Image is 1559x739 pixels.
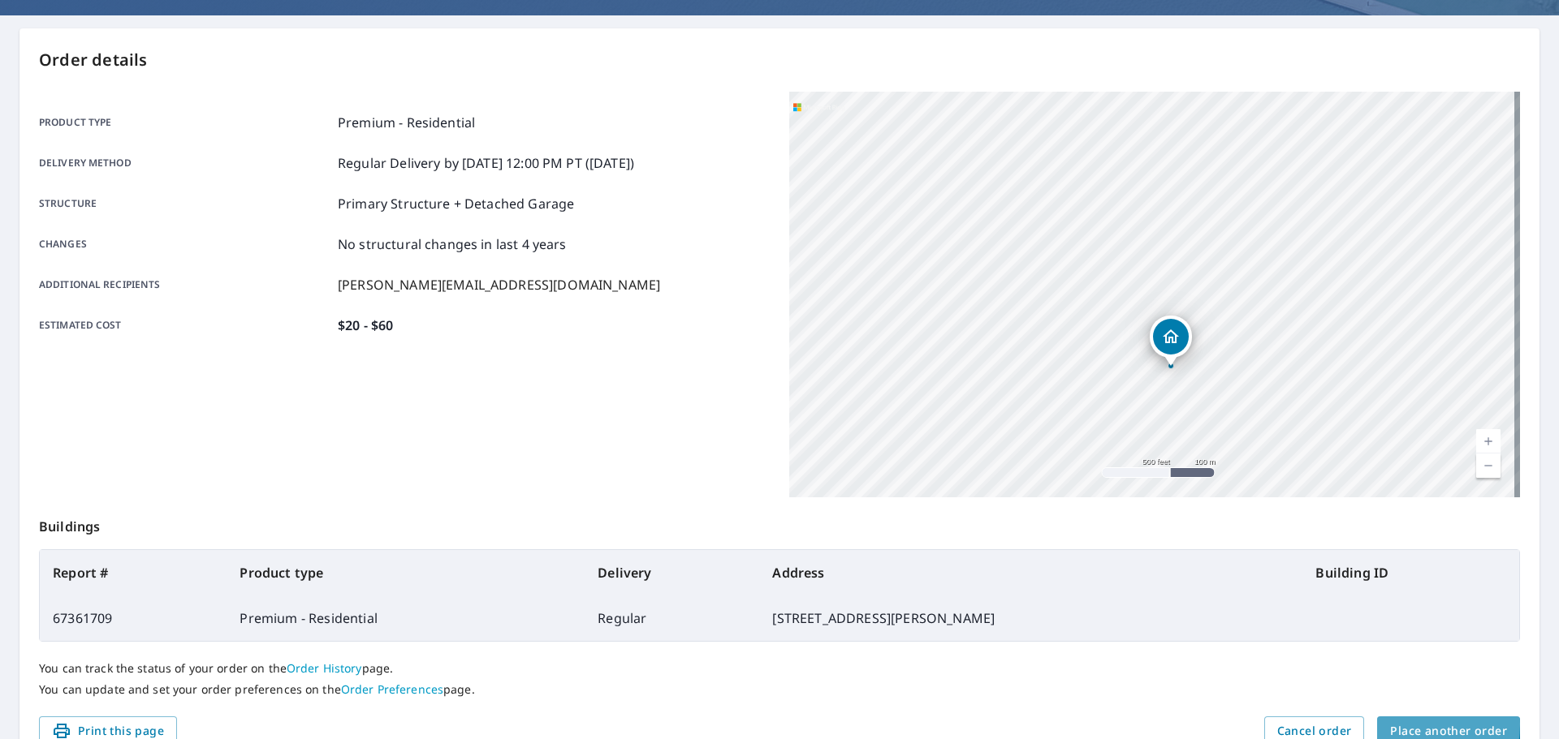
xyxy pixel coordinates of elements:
p: Product type [39,113,331,132]
td: Regular [585,595,759,641]
td: Premium - Residential [227,595,585,641]
p: You can update and set your order preferences on the page. [39,682,1520,697]
p: Order details [39,48,1520,72]
p: Changes [39,234,331,254]
p: Structure [39,194,331,213]
p: Primary Structure + Detached Garage [338,194,574,213]
p: No structural changes in last 4 years [338,234,567,254]
td: 67361709 [40,595,227,641]
a: Current Level 16, Zoom Out [1476,453,1501,478]
th: Report # [40,550,227,595]
th: Address [759,550,1302,595]
p: Delivery method [39,153,331,173]
a: Order History [287,660,362,676]
p: Additional recipients [39,275,331,294]
p: $20 - $60 [338,316,393,335]
p: You can track the status of your order on the page. [39,661,1520,676]
div: Dropped pin, building 1, Residential property, 23 Carpenter Ln Masontown, WV 26542 [1150,316,1192,366]
th: Product type [227,550,585,595]
a: Current Level 16, Zoom In [1476,429,1501,453]
p: Premium - Residential [338,113,475,132]
a: Order Preferences [341,681,443,697]
p: [PERSON_NAME][EMAIL_ADDRESS][DOMAIN_NAME] [338,275,660,294]
p: Estimated cost [39,316,331,335]
th: Delivery [585,550,759,595]
p: Buildings [39,497,1520,549]
p: Regular Delivery by [DATE] 12:00 PM PT ([DATE]) [338,153,634,173]
td: [STREET_ADDRESS][PERSON_NAME] [759,595,1302,641]
th: Building ID [1302,550,1519,595]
